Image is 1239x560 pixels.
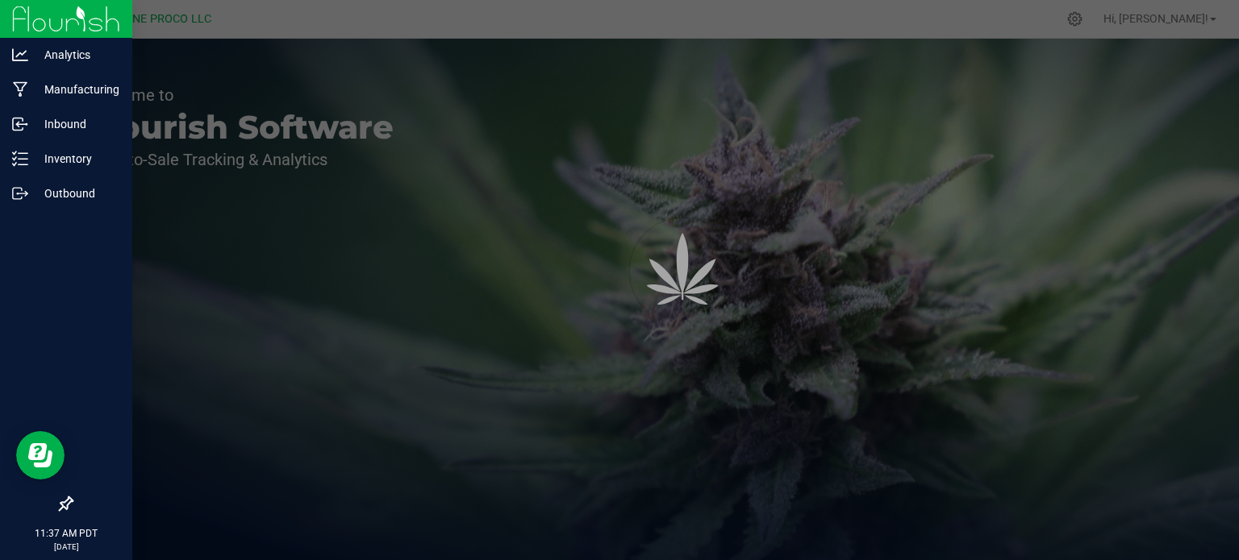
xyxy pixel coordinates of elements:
inline-svg: Outbound [12,185,28,201]
inline-svg: Inbound [12,116,28,132]
inline-svg: Analytics [12,47,28,63]
inline-svg: Manufacturing [12,81,28,97]
inline-svg: Inventory [12,151,28,167]
p: Inbound [28,114,125,134]
p: Manufacturing [28,80,125,99]
p: 11:37 AM PDT [7,526,125,541]
p: Inventory [28,149,125,168]
p: [DATE] [7,541,125,553]
iframe: Resource center [16,431,65,479]
p: Outbound [28,184,125,203]
p: Analytics [28,45,125,64]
